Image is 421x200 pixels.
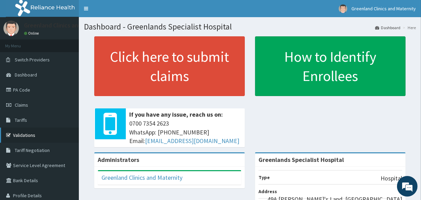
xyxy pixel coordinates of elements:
[3,21,19,36] img: User Image
[381,174,402,183] p: Hospital
[258,188,277,195] b: Address
[129,119,241,145] span: 0700 7354 2623 WhatsApp: [PHONE_NUMBER] Email:
[15,72,37,78] span: Dashboard
[36,38,115,47] div: Chat with us now
[145,137,239,145] a: [EMAIL_ADDRESS][DOMAIN_NAME]
[112,3,129,20] div: Minimize live chat window
[129,110,223,118] b: If you have any issue, reach us on:
[98,156,139,164] b: Administrators
[375,25,400,31] a: Dashboard
[255,36,406,96] a: How to Identify Enrollees
[40,58,95,127] span: We're online!
[15,117,27,123] span: Tariffs
[15,57,50,63] span: Switch Providers
[13,34,28,51] img: d_794563401_company_1708531726252_794563401
[258,156,344,164] strong: Greenlands Specialist Hospital
[24,22,109,28] p: Greenland Clinics and Maternity
[351,5,416,12] span: Greenland Clinics and Maternity
[101,174,182,181] a: Greenland Clinics and Maternity
[15,147,50,153] span: Tariff Negotiation
[15,102,28,108] span: Claims
[401,25,416,31] li: Here
[84,22,416,31] h1: Dashboard - Greenlands Specialist Hospital
[24,31,40,36] a: Online
[258,174,270,180] b: Type
[339,4,347,13] img: User Image
[94,36,245,96] a: Click here to submit claims
[3,130,131,154] textarea: Type your message and hit 'Enter'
